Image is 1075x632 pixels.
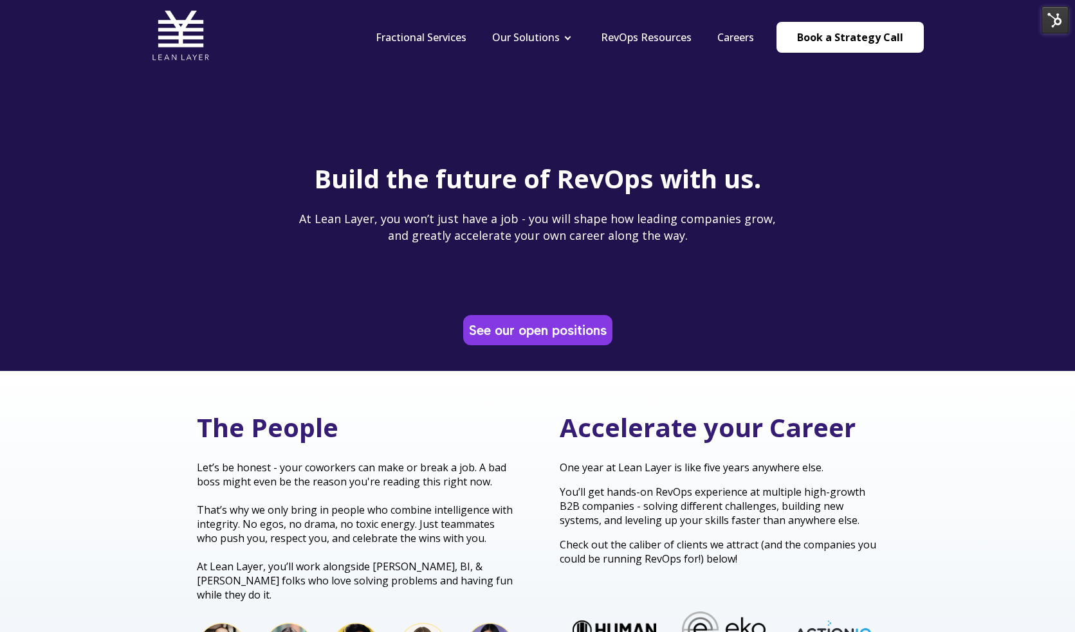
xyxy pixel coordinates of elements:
a: Our Solutions [492,30,560,44]
img: Lean Layer Logo [152,6,210,64]
span: That’s why we only bring in people who combine intelligence with integrity. No egos, no drama, no... [197,503,513,545]
img: HubSpot Tools Menu Toggle [1042,6,1069,33]
span: The People [197,410,338,445]
p: Check out the caliber of clients we attract (and the companies you could be running RevOps for!) ... [560,537,879,566]
span: Accelerate your Career [560,410,856,445]
p: One year at Lean Layer is like five years anywhere else. [560,460,879,474]
span: At Lean Layer, you’ll work alongside [PERSON_NAME], BI, & [PERSON_NAME] folks who love solving pr... [197,559,513,602]
div: Navigation Menu [363,30,767,44]
a: Careers [717,30,754,44]
span: Build the future of RevOps with us. [314,161,761,196]
a: Book a Strategy Call [776,22,924,53]
span: Let’s be honest - your coworkers can make or break a job. A bad boss might even be the reason you... [197,460,506,489]
a: See our open positions [466,318,610,343]
a: RevOps Resources [601,30,692,44]
a: Fractional Services [376,30,466,44]
span: At Lean Layer, you won’t just have a job - you will shape how leading companies grow, and greatly... [299,211,776,242]
p: You’ll get hands-on RevOps experience at multiple high-growth B2B companies - solving different c... [560,485,879,527]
